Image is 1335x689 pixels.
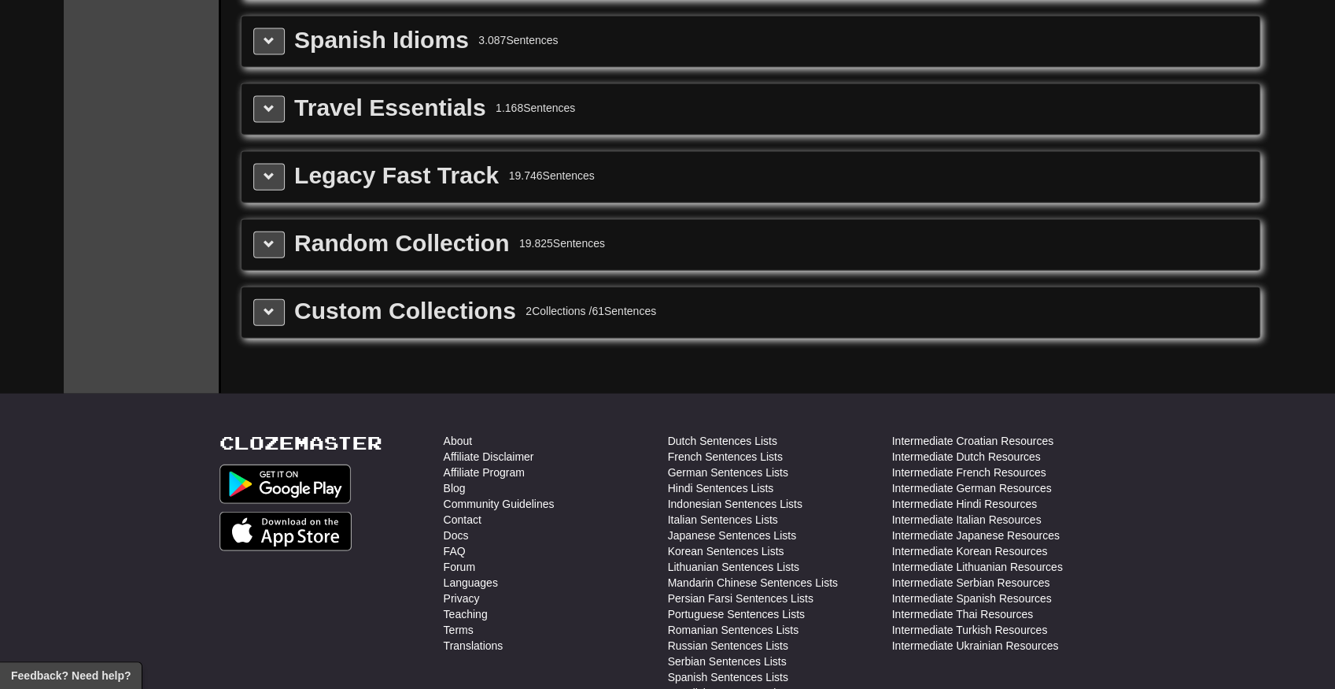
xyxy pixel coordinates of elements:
a: Intermediate Ukrainian Resources [892,638,1059,654]
a: Translations [444,638,503,654]
img: Get it on App Store [219,512,352,551]
a: Italian Sentences Lists [668,512,778,528]
a: FAQ [444,543,466,559]
a: Intermediate Japanese Resources [892,528,1060,543]
a: Teaching [444,606,488,622]
a: Japanese Sentences Lists [668,528,796,543]
a: Romanian Sentences Lists [668,622,799,638]
a: Docs [444,528,469,543]
img: Get it on Google Play [219,465,352,504]
a: French Sentences Lists [668,449,783,465]
a: Intermediate Thai Resources [892,606,1034,622]
a: Terms [444,622,474,638]
a: Intermediate Hindi Resources [892,496,1037,512]
div: 1.168 Sentences [496,100,575,116]
div: 2 Collections / 61 Sentences [526,303,656,319]
a: Intermediate Serbian Resources [892,575,1050,591]
a: German Sentences Lists [668,465,788,480]
a: Intermediate Turkish Resources [892,622,1048,638]
a: Korean Sentences Lists [668,543,784,559]
a: Hindi Sentences Lists [668,480,774,496]
a: Intermediate Lithuanian Resources [892,559,1063,575]
a: Intermediate French Resources [892,465,1046,480]
a: Blog [444,480,466,496]
a: Intermediate Italian Resources [892,512,1042,528]
a: Serbian Sentences Lists [668,654,787,669]
a: Affiliate Disclaimer [444,449,534,465]
a: Contact [444,512,481,528]
a: Intermediate German Resources [892,480,1052,496]
a: Community Guidelines [444,496,555,512]
div: Legacy Fast Track [294,164,499,187]
a: Affiliate Program [444,465,525,480]
a: About [444,433,473,449]
a: Intermediate Korean Resources [892,543,1048,559]
a: Intermediate Dutch Resources [892,449,1041,465]
div: Custom Collections [294,299,516,323]
a: Intermediate Spanish Resources [892,591,1052,606]
a: Lithuanian Sentences Lists [668,559,799,575]
a: Russian Sentences Lists [668,638,788,654]
div: Random Collection [294,232,509,255]
div: Travel Essentials [294,96,486,120]
div: 19.825 Sentences [519,235,605,251]
a: Privacy [444,591,480,606]
a: Portuguese Sentences Lists [668,606,805,622]
a: Indonesian Sentences Lists [668,496,802,512]
a: Forum [444,559,475,575]
span: Open feedback widget [11,668,131,683]
a: Clozemaster [219,433,382,453]
a: Intermediate Croatian Resources [892,433,1053,449]
div: 19.746 Sentences [509,168,595,183]
div: 3.087 Sentences [478,32,558,48]
a: Persian Farsi Sentences Lists [668,591,813,606]
a: Dutch Sentences Lists [668,433,777,449]
a: Languages [444,575,498,591]
a: Mandarin Chinese Sentences Lists [668,575,838,591]
a: Spanish Sentences Lists [668,669,788,685]
div: Spanish Idioms [294,28,469,52]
